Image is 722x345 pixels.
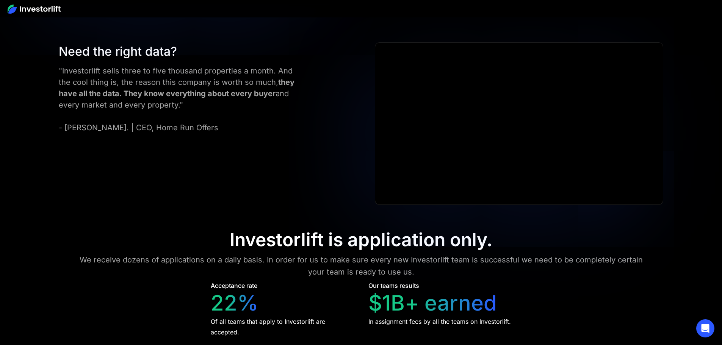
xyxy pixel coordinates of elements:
strong: they have all the data. They know everything about every buyer [59,78,294,98]
div: $1B+ earned [368,290,497,316]
div: Acceptance rate [211,281,257,290]
div: "Investorlift sells three to five thousand properties a month. And the cool thing is, the reason ... [59,65,306,133]
div: Of all teams that apply to Investorlift are accepted. [211,316,354,337]
div: Investorlift is application only. [230,229,492,251]
div: We receive dozens of applications on a daily basis. In order for us to make sure every new Invest... [72,254,650,278]
div: Our teams results [368,281,419,290]
div: 22% [211,290,258,316]
div: In assignment fees by all the teams on Investorlift. [368,316,511,327]
iframe: Ryan Pineda | Testimonial [375,43,662,205]
div: Need the right data? [59,42,306,61]
div: Open Intercom Messenger [696,319,714,337]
